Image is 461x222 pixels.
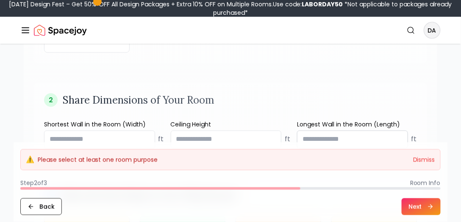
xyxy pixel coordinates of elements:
[425,23,440,38] span: DA
[38,156,158,164] p: Please select at least one room purpose
[297,121,417,129] label: Longest Wall in the Room (Length)
[26,155,34,165] span: ⚠️
[63,93,214,107] h3: Share Dimensions of Your Room
[171,121,291,129] label: Ceiling Height
[411,134,417,145] span: ft
[410,179,441,187] span: Room Info
[44,93,58,107] div: 2
[44,121,164,129] label: Shortest Wall in the Room (Width)
[20,198,62,215] button: Back
[34,22,87,39] a: Spacejoy
[158,134,164,145] span: ft
[20,17,441,44] nav: Global
[285,134,290,145] span: ft
[402,198,441,215] button: Next
[424,22,441,39] button: DA
[34,22,87,39] img: Spacejoy Logo
[413,156,435,164] button: Dismiss
[20,179,47,187] span: Step 2 of 3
